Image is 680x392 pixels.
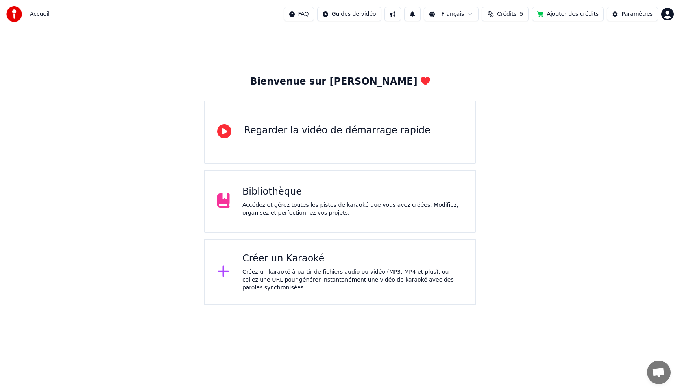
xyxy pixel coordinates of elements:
a: Ouvrir le chat [647,361,671,384]
div: Bienvenue sur [PERSON_NAME] [250,75,430,88]
div: Paramètres [621,10,653,18]
button: Guides de vidéo [317,7,381,21]
button: Crédits5 [482,7,529,21]
div: Bibliothèque [242,186,463,198]
div: Créez un karaoké à partir de fichiers audio ou vidéo (MP3, MP4 et plus), ou collez une URL pour g... [242,268,463,292]
span: Accueil [30,10,50,18]
div: Accédez et gérez toutes les pistes de karaoké que vous avez créées. Modifiez, organisez et perfec... [242,201,463,217]
button: Ajouter des crédits [532,7,604,21]
span: 5 [520,10,523,18]
button: Paramètres [607,7,658,21]
nav: breadcrumb [30,10,50,18]
button: FAQ [284,7,314,21]
span: Crédits [497,10,516,18]
div: Créer un Karaoké [242,252,463,265]
img: youka [6,6,22,22]
div: Regarder la vidéo de démarrage rapide [244,124,430,137]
